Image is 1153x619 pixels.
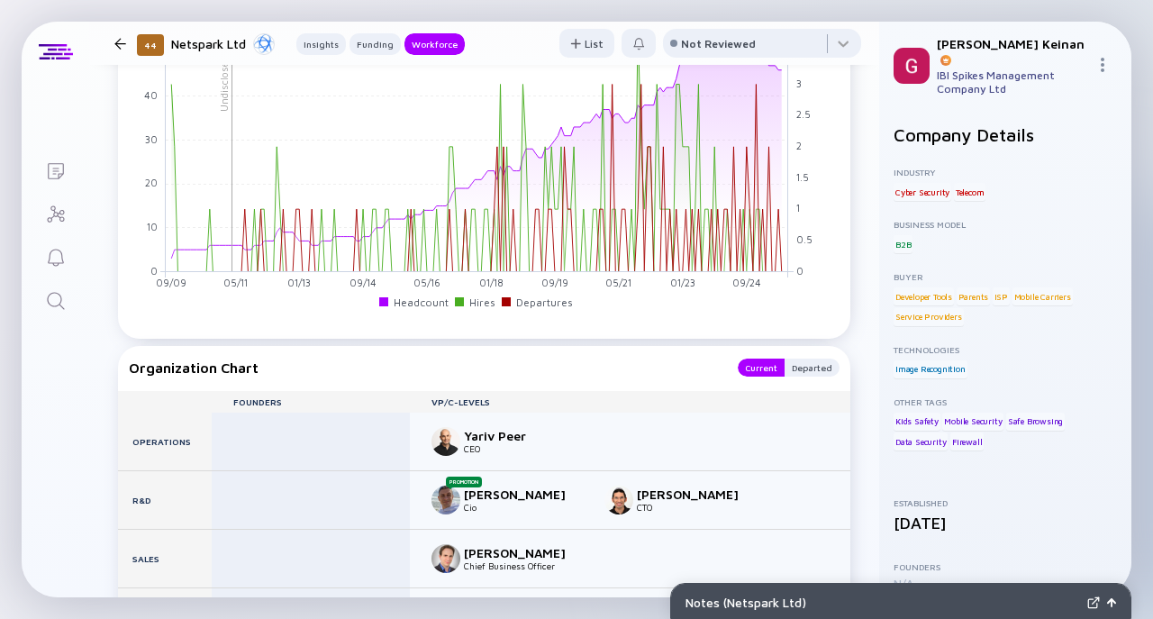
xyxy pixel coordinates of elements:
div: Established [894,497,1117,508]
div: Other Tags [894,396,1117,407]
h2: Company Details [894,124,1117,145]
tspan: 09/09 [156,277,186,288]
div: R&D [118,471,212,529]
button: Departed [785,359,840,377]
tspan: 09/19 [541,277,568,288]
tspan: 05/21 [605,277,631,288]
img: Yariv Peer picture [431,427,460,456]
a: Lists [22,148,89,191]
tspan: 40 [144,89,158,101]
tspan: 05/11 [223,277,248,288]
div: [PERSON_NAME] [464,487,583,502]
div: Funding [350,35,401,53]
img: Open Notes [1107,598,1116,607]
div: Buyer [894,271,1117,282]
div: ISP [993,287,1010,305]
div: [PERSON_NAME] [464,545,583,560]
tspan: 2 [796,140,802,151]
div: Industry [894,167,1117,178]
div: Business Model [894,219,1117,230]
div: CTO [637,502,756,513]
div: N/A [894,577,1117,590]
div: Founders [894,561,1117,572]
tspan: 30 [145,132,158,144]
button: List [559,29,614,58]
tspan: 01/13 [287,277,311,288]
img: Elyasaf Korenwaitz picture [604,486,633,514]
img: Expand Notes [1087,596,1100,609]
div: Cyber Security [894,183,951,201]
tspan: 20 [145,177,158,188]
tspan: 1.5 [796,170,809,182]
img: Ori Mendelevich picture [431,544,460,573]
div: Safe Browsing [1006,413,1065,431]
div: Image Recognition [894,360,967,378]
img: Gil Profile Picture [894,48,930,84]
tspan: 0 [796,264,803,276]
tspan: 0 [150,264,158,276]
div: Firewall [950,432,984,451]
img: Vadim Kachalov picture [431,486,460,514]
div: CEO [464,443,583,454]
div: IBI Spikes Management Company Ltd [937,68,1088,96]
tspan: 01/23 [670,277,695,288]
tspan: 05/16 [413,277,440,288]
div: Telecom [954,183,986,201]
div: Promotion [446,477,482,487]
a: Search [22,278,89,321]
div: Operations [118,413,212,470]
div: 44 [137,34,164,56]
div: Service Providers [894,308,964,326]
div: Founders [212,396,410,407]
tspan: 2.5 [796,108,811,120]
div: Workforce [404,35,465,53]
button: Funding [350,33,401,55]
div: B2B [894,235,912,253]
tspan: 09/24 [732,277,761,288]
button: Current [738,359,785,377]
div: Insights [296,35,346,53]
div: [PERSON_NAME] Keinan [937,36,1088,67]
div: [PERSON_NAME] [637,487,756,502]
tspan: 01/18 [479,277,504,288]
button: Workforce [404,33,465,55]
tspan: 0.5 [796,233,813,245]
tspan: 3 [796,77,802,88]
div: VP/C-Levels [410,396,850,407]
img: Menu [1095,58,1110,72]
div: [DATE] [894,514,1117,533]
div: Mobile Carriers [1012,287,1073,305]
div: Sales [118,530,212,587]
tspan: 1 [796,202,800,214]
div: Mobile Security [942,413,1003,431]
a: Investor Map [22,191,89,234]
div: Not Reviewed [681,37,756,50]
div: Developer Tools [894,287,954,305]
div: Yariv Peer [464,428,583,443]
div: Cio [464,502,583,513]
div: Data Security [894,432,948,451]
div: Chief Business Officer [464,560,583,571]
div: Netspark Ltd [171,32,275,55]
tspan: 10 [147,221,158,232]
a: Reminders [22,234,89,278]
div: Technologies [894,344,1117,355]
div: Kids Safety [894,413,940,431]
div: Parents [957,287,991,305]
tspan: 09/14 [350,277,377,288]
div: Organization Chart [129,359,720,377]
button: Insights [296,33,346,55]
div: Notes ( Netspark Ltd ) [685,595,1080,610]
div: List [559,30,614,58]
